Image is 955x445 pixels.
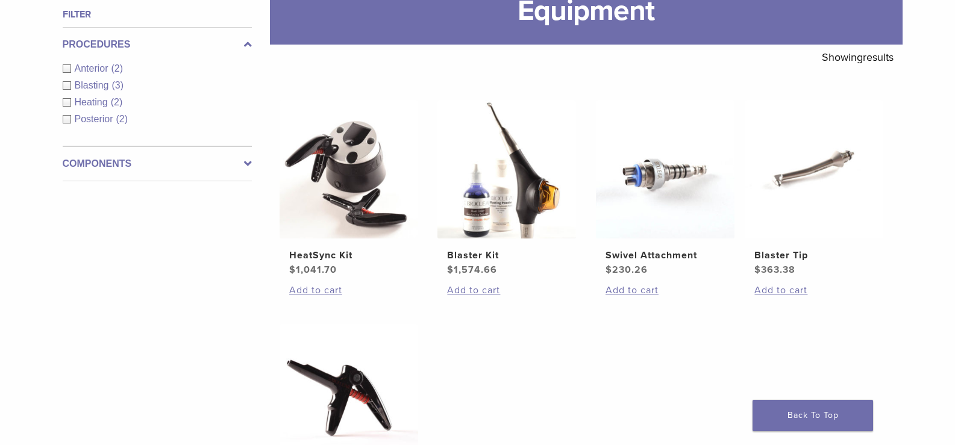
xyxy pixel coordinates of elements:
[606,264,612,276] span: $
[279,100,419,277] a: HeatSync KitHeatSync Kit $1,041.70
[437,100,577,277] a: Blaster KitBlaster Kit $1,574.66
[75,97,111,107] span: Heating
[289,283,409,297] a: Add to cart: “HeatSync Kit”
[606,248,725,263] h2: Swivel Attachment
[447,248,566,263] h2: Blaster Kit
[754,283,874,297] a: Add to cart: “Blaster Tip”
[63,37,252,52] label: Procedures
[63,7,252,22] h4: Filter
[754,248,874,263] h2: Blaster Tip
[606,264,648,276] bdi: 230.26
[111,97,123,107] span: (2)
[116,114,128,124] span: (2)
[111,63,124,73] span: (2)
[754,264,761,276] span: $
[754,264,795,276] bdi: 363.38
[63,157,252,171] label: Components
[75,80,112,90] span: Blasting
[289,264,337,276] bdi: 1,041.70
[437,100,576,238] img: Blaster Kit
[75,114,116,124] span: Posterior
[280,100,418,238] img: HeatSync Kit
[289,264,296,276] span: $
[744,100,885,277] a: Blaster TipBlaster Tip $363.38
[447,264,454,276] span: $
[606,283,725,297] a: Add to cart: “Swivel Attachment”
[111,80,124,90] span: (3)
[447,283,566,297] a: Add to cart: “Blaster Kit”
[596,100,734,238] img: Swivel Attachment
[447,264,497,276] bdi: 1,574.66
[595,100,736,277] a: Swivel AttachmentSwivel Attachment $230.26
[745,100,883,238] img: Blaster Tip
[822,45,894,70] p: Showing results
[289,248,409,263] h2: HeatSync Kit
[753,400,873,431] a: Back To Top
[75,63,111,73] span: Anterior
